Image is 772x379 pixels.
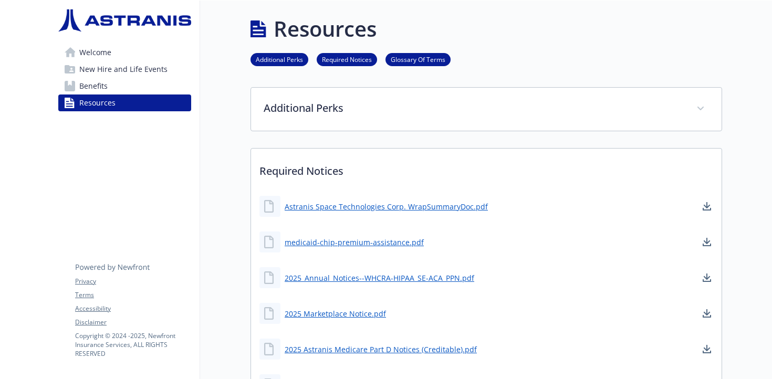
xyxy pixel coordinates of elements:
span: Benefits [79,78,108,94]
a: download document [701,200,713,213]
a: Additional Perks [251,54,308,64]
a: download document [701,236,713,248]
a: Welcome [58,44,191,61]
a: download document [701,271,713,284]
div: Additional Perks [251,88,722,131]
a: Terms [75,290,191,300]
a: download document [701,307,713,320]
a: Disclaimer [75,318,191,327]
p: Required Notices [251,149,722,187]
a: 2025_Annual_Notices--WHCRA-HIPAA_SE-ACA_PPN.pdf [285,272,474,283]
a: Required Notices [317,54,377,64]
a: Glossary Of Terms [385,54,451,64]
a: 2025 Marketplace Notice.pdf [285,308,386,319]
span: New Hire and Life Events [79,61,168,78]
a: Astranis Space Technologies Corp. WrapSummaryDoc.pdf [285,201,488,212]
span: Welcome [79,44,111,61]
a: Resources [58,94,191,111]
a: 2025 Astranis Medicare Part D Notices (Creditable).pdf [285,344,477,355]
h1: Resources [274,13,377,45]
span: Resources [79,94,116,111]
a: medicaid-chip-premium-assistance.pdf [285,237,424,248]
a: Accessibility [75,304,191,313]
a: download document [701,343,713,355]
p: Additional Perks [264,100,684,116]
a: New Hire and Life Events [58,61,191,78]
p: Copyright © 2024 - 2025 , Newfront Insurance Services, ALL RIGHTS RESERVED [75,331,191,358]
a: Benefits [58,78,191,94]
a: Privacy [75,277,191,286]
